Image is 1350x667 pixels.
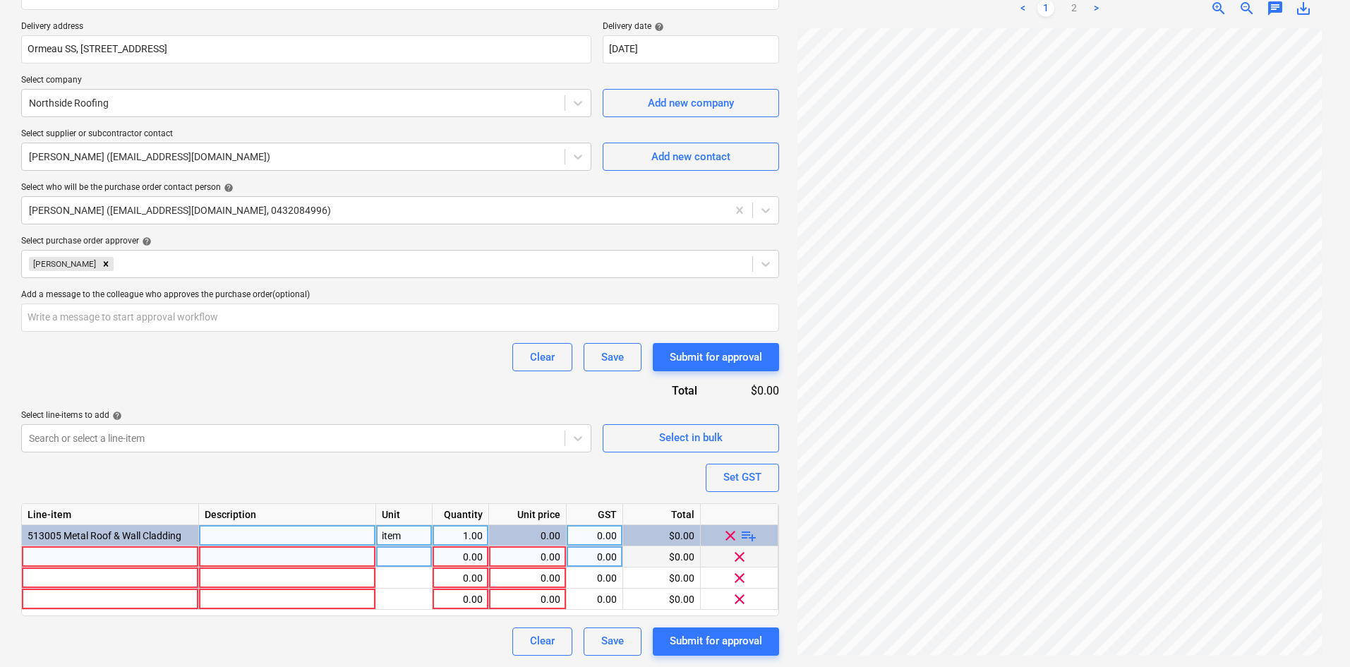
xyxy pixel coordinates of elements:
[21,289,779,301] div: Add a message to the colleague who approves the purchase order (optional)
[572,567,617,589] div: 0.00
[21,236,779,247] div: Select purchase order approver
[603,89,779,117] button: Add new company
[221,183,234,193] span: help
[651,148,730,166] div: Add new contact
[623,504,701,525] div: Total
[670,632,762,650] div: Submit for approval
[98,257,114,271] div: Remove Jason Escobar
[603,143,779,171] button: Add new contact
[495,546,560,567] div: 0.00
[495,589,560,610] div: 0.00
[720,383,779,399] div: $0.00
[495,525,560,546] div: 0.00
[495,567,560,589] div: 0.00
[21,128,591,143] p: Select supplier or subcontractor contact
[438,525,483,546] div: 1.00
[623,589,701,610] div: $0.00
[601,632,624,650] div: Save
[376,525,433,546] div: item
[723,468,761,486] div: Set GST
[653,627,779,656] button: Submit for approval
[376,504,433,525] div: Unit
[22,504,199,525] div: Line-item
[706,464,779,492] button: Set GST
[659,428,723,447] div: Select in bulk
[530,632,555,650] div: Clear
[731,548,748,565] span: clear
[567,504,623,525] div: GST
[722,527,739,543] span: clear
[28,530,181,541] span: 513005 Metal Roof & Wall Cladding
[572,589,617,610] div: 0.00
[603,424,779,452] button: Select in bulk
[603,35,779,64] input: Delivery date not specified
[530,348,555,366] div: Clear
[21,410,591,421] div: Select line-items to add
[603,21,779,32] div: Delivery date
[653,343,779,371] button: Submit for approval
[512,627,572,656] button: Clear
[109,411,122,421] span: help
[21,75,591,89] p: Select company
[21,304,779,332] input: Write a message to start approval workflow
[623,567,701,589] div: $0.00
[21,182,779,193] div: Select who will be the purchase order contact person
[21,35,591,64] input: Delivery address
[648,94,734,112] div: Add new company
[1279,599,1350,667] iframe: Chat Widget
[489,504,567,525] div: Unit price
[512,343,572,371] button: Clear
[572,525,617,546] div: 0.00
[572,546,617,567] div: 0.00
[29,257,98,271] div: [PERSON_NAME]
[601,348,624,366] div: Save
[199,504,376,525] div: Description
[670,348,762,366] div: Submit for approval
[438,546,483,567] div: 0.00
[731,590,748,607] span: clear
[438,589,483,610] div: 0.00
[651,22,664,32] span: help
[433,504,489,525] div: Quantity
[731,569,748,586] span: clear
[21,21,591,35] p: Delivery address
[584,627,641,656] button: Save
[139,236,152,246] span: help
[623,525,701,546] div: $0.00
[596,383,720,399] div: Total
[584,343,641,371] button: Save
[438,567,483,589] div: 0.00
[623,546,701,567] div: $0.00
[740,527,757,543] span: playlist_add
